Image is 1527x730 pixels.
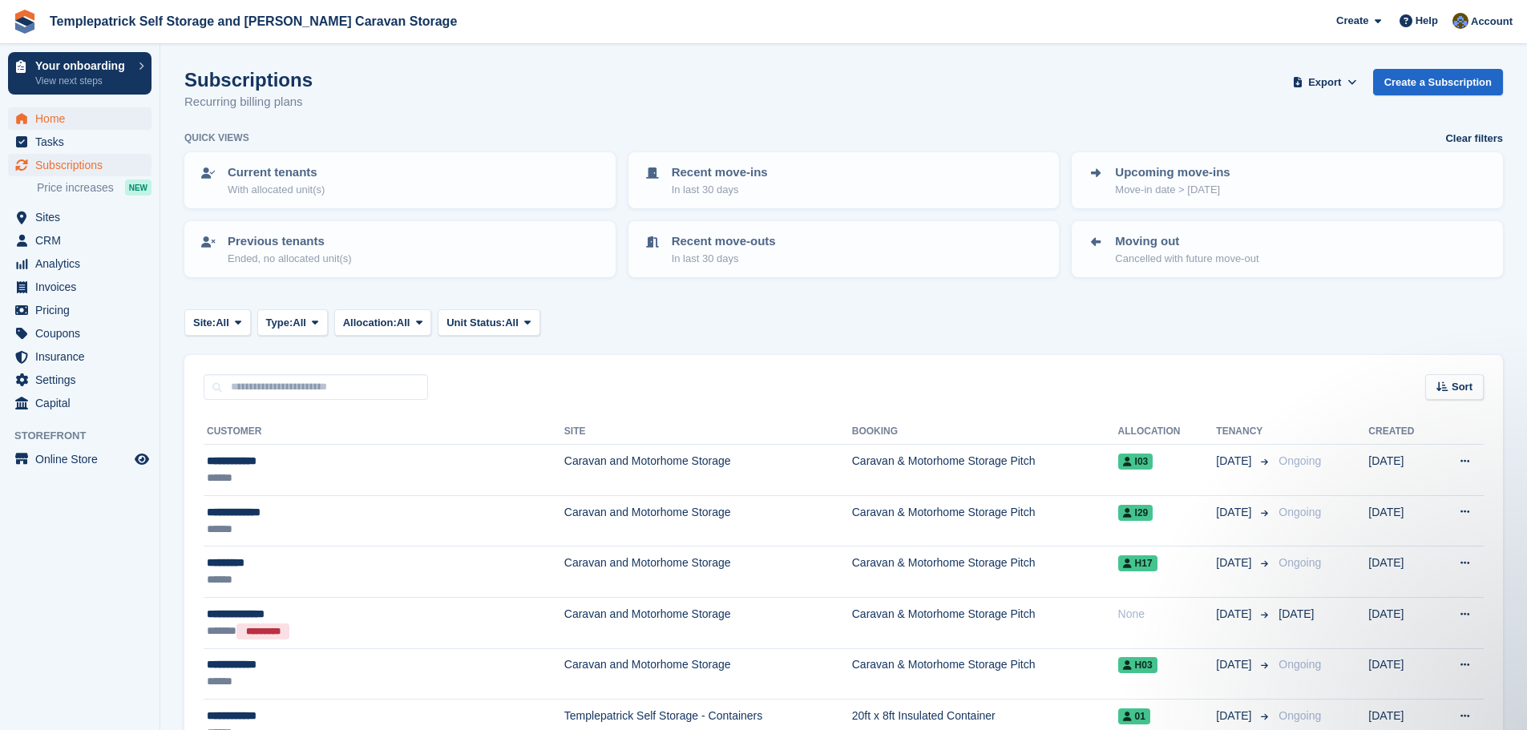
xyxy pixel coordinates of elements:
td: [DATE] [1368,546,1435,598]
span: Site: [193,315,216,331]
span: Online Store [35,448,131,470]
p: Upcoming move-ins [1115,163,1230,182]
span: Coupons [35,322,131,345]
a: Upcoming move-ins Move-in date > [DATE] [1073,154,1501,207]
span: Pricing [35,299,131,321]
span: Ongoing [1279,709,1321,722]
a: Previous tenants Ended, no allocated unit(s) [186,223,614,276]
td: Caravan and Motorhome Storage [564,495,852,546]
span: Analytics [35,252,131,275]
a: menu [8,131,151,153]
span: H03 [1118,657,1157,673]
span: [DATE] [1216,453,1254,470]
th: Booking [852,419,1118,445]
span: All [397,315,410,331]
a: menu [8,229,151,252]
p: Recent move-ins [672,163,768,182]
a: menu [8,276,151,298]
td: [DATE] [1368,648,1435,700]
span: CRM [35,229,131,252]
td: Caravan & Motorhome Storage Pitch [852,648,1118,700]
p: In last 30 days [672,182,768,198]
span: Settings [35,369,131,391]
span: [DATE] [1216,555,1254,571]
div: None [1118,606,1217,623]
td: Caravan & Motorhome Storage Pitch [852,597,1118,648]
p: Move-in date > [DATE] [1115,182,1230,198]
span: Help [1416,13,1438,29]
a: menu [8,448,151,470]
p: With allocated unit(s) [228,182,325,198]
span: 01 [1118,708,1150,724]
span: Create [1336,13,1368,29]
span: Type: [266,315,293,331]
span: I29 [1118,505,1153,521]
span: Ongoing [1279,556,1321,569]
span: Tasks [35,131,131,153]
span: All [293,315,306,331]
a: menu [8,252,151,275]
span: Home [35,107,131,130]
p: Cancelled with future move-out [1115,251,1258,267]
span: [DATE] [1216,606,1254,623]
span: Invoices [35,276,131,298]
td: Caravan & Motorhome Storage Pitch [852,546,1118,598]
td: [DATE] [1368,495,1435,546]
a: Moving out Cancelled with future move-out [1073,223,1501,276]
td: Caravan and Motorhome Storage [564,648,852,700]
span: H17 [1118,555,1157,571]
a: Create a Subscription [1373,69,1503,95]
span: Sites [35,206,131,228]
span: All [505,315,519,331]
a: menu [8,206,151,228]
span: Price increases [37,180,114,196]
h6: Quick views [184,131,249,145]
button: Unit Status: All [438,309,539,336]
th: Created [1368,419,1435,445]
button: Export [1290,69,1360,95]
th: Site [564,419,852,445]
span: Export [1308,75,1341,91]
span: Capital [35,392,131,414]
td: [DATE] [1368,445,1435,496]
a: Preview store [132,450,151,469]
span: Insurance [35,345,131,368]
a: Price increases NEW [37,179,151,196]
td: Caravan & Motorhome Storage Pitch [852,495,1118,546]
span: Storefront [14,428,160,444]
button: Site: All [184,309,251,336]
p: Previous tenants [228,232,352,251]
h1: Subscriptions [184,69,313,91]
p: Ended, no allocated unit(s) [228,251,352,267]
p: Moving out [1115,232,1258,251]
p: Recent move-outs [672,232,776,251]
span: All [216,315,229,331]
span: Unit Status: [446,315,505,331]
a: Clear filters [1445,131,1503,147]
button: Type: All [257,309,328,336]
p: Your onboarding [35,60,131,71]
a: menu [8,345,151,368]
div: NEW [125,179,151,196]
a: menu [8,154,151,176]
img: stora-icon-8386f47178a22dfd0bd8f6a31ec36ba5ce8667c1dd55bd0f319d3a0aa187defe.svg [13,10,37,34]
th: Tenancy [1216,419,1272,445]
span: Allocation: [343,315,397,331]
td: Caravan & Motorhome Storage Pitch [852,445,1118,496]
span: Ongoing [1279,658,1321,671]
a: Recent move-outs In last 30 days [630,223,1058,276]
p: View next steps [35,74,131,88]
th: Customer [204,419,564,445]
a: menu [8,322,151,345]
span: Account [1471,14,1513,30]
a: Recent move-ins In last 30 days [630,154,1058,207]
span: [DATE] [1216,656,1254,673]
a: Current tenants With allocated unit(s) [186,154,614,207]
span: [DATE] [1279,607,1314,620]
img: Karen [1452,13,1468,29]
a: menu [8,369,151,391]
td: Caravan and Motorhome Storage [564,546,852,598]
p: Recurring billing plans [184,93,313,111]
span: [DATE] [1216,708,1254,724]
span: Ongoing [1279,506,1321,518]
